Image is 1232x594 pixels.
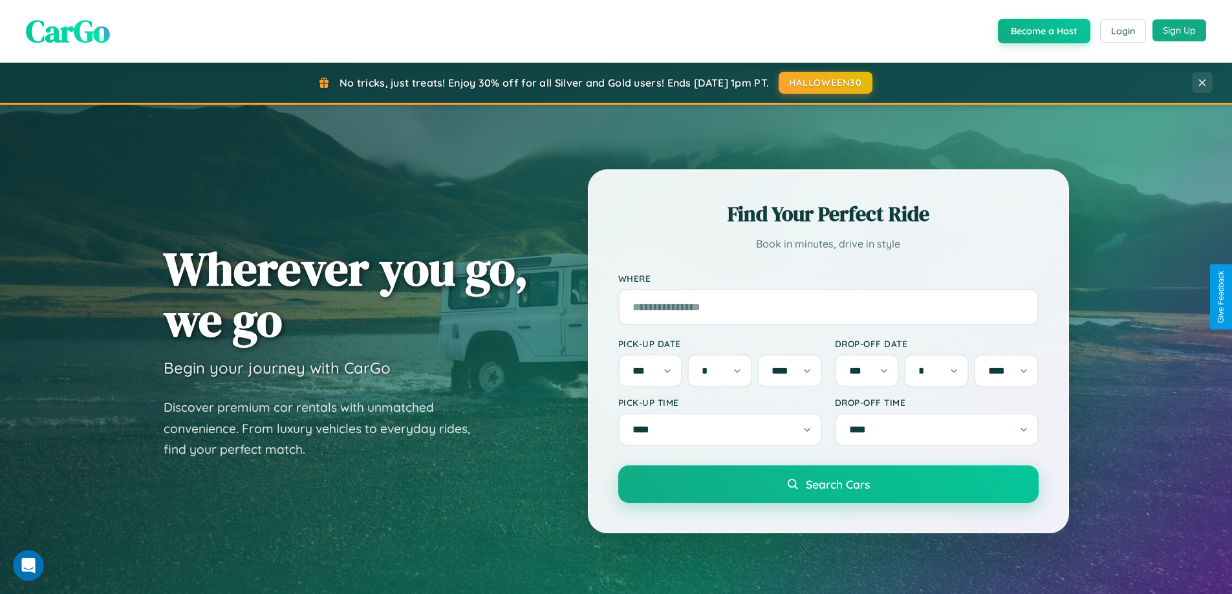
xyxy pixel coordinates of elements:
h3: Begin your journey with CarGo [164,358,391,377]
label: Pick-up Date [618,338,822,349]
label: Pick-up Time [618,397,822,408]
button: Login [1100,19,1146,43]
span: Search Cars [806,477,870,491]
button: Search Cars [618,465,1039,503]
iframe: Intercom live chat [13,550,44,581]
label: Where [618,273,1039,284]
span: CarGo [26,10,110,52]
label: Drop-off Time [835,397,1039,408]
button: Sign Up [1152,19,1206,41]
span: No tricks, just treats! Enjoy 30% off for all Silver and Gold users! Ends [DATE] 1pm PT. [340,76,769,89]
p: Discover premium car rentals with unmatched convenience. From luxury vehicles to everyday rides, ... [164,397,487,460]
button: HALLOWEEN30 [779,72,872,94]
div: Give Feedback [1216,271,1226,323]
p: Book in minutes, drive in style [618,235,1039,253]
button: Become a Host [998,19,1090,43]
h2: Find Your Perfect Ride [618,200,1039,228]
h1: Wherever you go, we go [164,243,528,345]
label: Drop-off Date [835,338,1039,349]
